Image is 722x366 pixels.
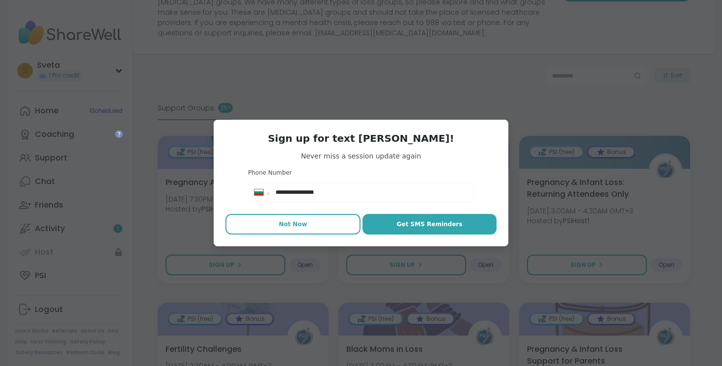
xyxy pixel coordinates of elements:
button: Not Now [225,214,361,235]
span: Never miss a session update again [225,151,497,161]
h3: Phone Number [248,169,474,177]
iframe: Spotlight [115,130,123,138]
span: Get SMS Reminders [397,220,463,229]
span: Not Now [279,220,307,229]
button: Get SMS Reminders [362,214,497,235]
h3: Sign up for text [PERSON_NAME]! [225,131,497,145]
